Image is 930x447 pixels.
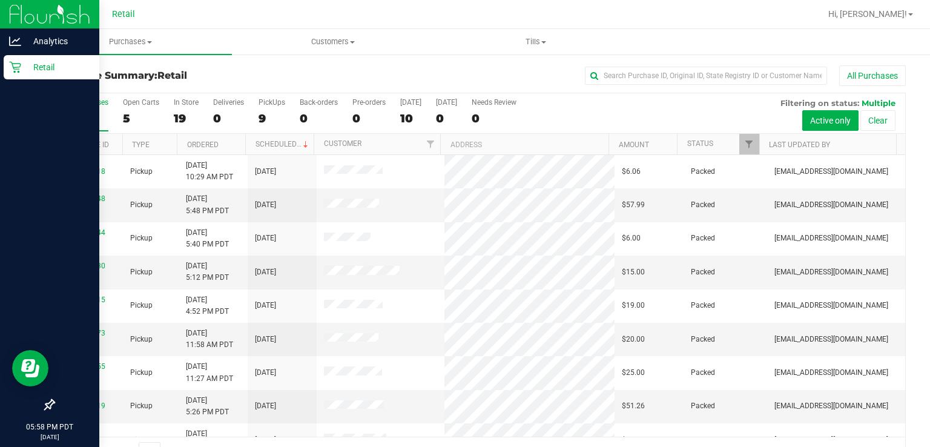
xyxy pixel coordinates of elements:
span: [EMAIL_ADDRESS][DOMAIN_NAME] [774,300,888,311]
span: Packed [691,434,715,446]
span: [DATE] [255,434,276,446]
div: 10 [400,111,421,125]
span: Packed [691,199,715,211]
span: [DATE] [255,300,276,311]
a: Tills [435,29,638,55]
span: Pickup [130,267,153,278]
div: 5 [123,111,159,125]
a: Purchases [29,29,232,55]
span: Packed [691,300,715,311]
span: Pickup [130,400,153,412]
a: Last Updated By [769,141,830,149]
p: Analytics [21,34,94,48]
div: 9 [259,111,285,125]
span: [DATE] 5:48 PM PDT [186,193,229,216]
span: $108.58 [622,434,649,446]
span: $6.00 [622,233,641,244]
div: Deliveries [213,98,244,107]
span: [DATE] 10:29 AM PDT [186,160,233,183]
span: Pickup [130,199,153,211]
span: Pickup [130,166,153,177]
span: [DATE] [255,166,276,177]
span: Pickup [130,367,153,379]
div: Open Carts [123,98,159,107]
h3: Purchase Summary: [53,70,337,81]
span: Pickup [130,233,153,244]
span: $15.00 [622,267,645,278]
div: Needs Review [472,98,516,107]
th: Address [440,134,608,155]
span: [EMAIL_ADDRESS][DOMAIN_NAME] [774,334,888,345]
span: [EMAIL_ADDRESS][DOMAIN_NAME] [774,267,888,278]
a: Type [132,141,150,149]
span: $51.26 [622,400,645,412]
p: [DATE] [5,432,94,442]
span: [EMAIL_ADDRESS][DOMAIN_NAME] [774,367,888,379]
span: [DATE] [255,233,276,244]
span: Retail [157,70,187,81]
span: [DATE] 5:12 PM PDT [186,260,229,283]
span: Packed [691,400,715,412]
p: 05:58 PM PDT [5,422,94,432]
span: [DATE] 4:52 PM PDT [186,294,229,317]
span: [DATE] [255,367,276,379]
a: Status [687,139,713,148]
button: Active only [802,110,859,131]
iframe: Resource center [12,350,48,386]
a: Customer [324,139,361,148]
span: $57.99 [622,199,645,211]
span: Packed [691,166,715,177]
span: Packed [691,267,715,278]
a: Amount [619,141,649,149]
span: Retail [112,9,135,19]
inline-svg: Retail [9,61,21,73]
button: All Purchases [839,65,906,86]
p: Retail [21,60,94,74]
span: Multiple [862,98,895,108]
span: [DATE] [255,400,276,412]
span: [DATE] [255,199,276,211]
span: Pickup [130,334,153,345]
div: In Store [174,98,199,107]
a: Filter [420,134,440,154]
div: Pre-orders [352,98,386,107]
span: Packed [691,367,715,379]
span: Packed [691,233,715,244]
span: $20.00 [622,334,645,345]
div: 0 [300,111,338,125]
div: 0 [213,111,244,125]
div: PickUps [259,98,285,107]
div: 0 [472,111,516,125]
span: [EMAIL_ADDRESS][DOMAIN_NAME] [774,400,888,412]
div: 0 [352,111,386,125]
inline-svg: Analytics [9,35,21,47]
div: Back-orders [300,98,338,107]
span: $19.00 [622,300,645,311]
span: [DATE] 5:26 PM PDT [186,395,229,418]
span: Tills [435,36,637,47]
span: [EMAIL_ADDRESS][DOMAIN_NAME] [774,233,888,244]
div: [DATE] [436,98,457,107]
span: [EMAIL_ADDRESS][DOMAIN_NAME] [774,434,888,446]
span: Packed [691,334,715,345]
span: Customers [232,36,434,47]
input: Search Purchase ID, Original ID, State Registry ID or Customer Name... [585,67,827,85]
a: Scheduled [256,140,311,148]
span: Pickup [130,434,153,446]
span: Filtering on status: [780,98,859,108]
span: Hi, [PERSON_NAME]! [828,9,907,19]
span: Purchases [29,36,232,47]
span: Pickup [130,300,153,311]
span: [EMAIL_ADDRESS][DOMAIN_NAME] [774,199,888,211]
span: $25.00 [622,367,645,379]
button: Clear [860,110,895,131]
a: Ordered [187,141,219,149]
div: 19 [174,111,199,125]
span: [DATE] 11:58 AM PDT [186,328,233,351]
span: [DATE] [255,267,276,278]
div: 0 [436,111,457,125]
span: [DATE] 5:40 PM PDT [186,227,229,250]
div: [DATE] [400,98,421,107]
span: [DATE] 11:27 AM PDT [186,361,233,384]
a: Customers [232,29,435,55]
